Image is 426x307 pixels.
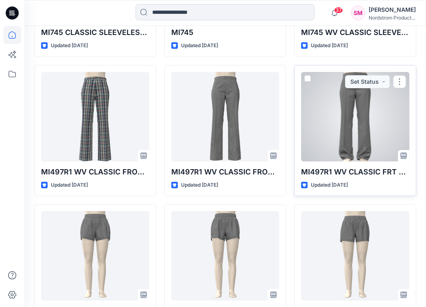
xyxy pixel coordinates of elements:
a: Z476 WV STRETCH PO SHORT [301,211,409,300]
a: MI497R1 WV CLASSIC FRONT PANT [171,72,280,161]
span: 37 [334,7,343,13]
div: Nordstrom Product... [369,15,416,21]
a: MI497R1 WV CLASSIC FRT PANT [301,72,409,161]
p: MI745 CLASSIC SLEEVELESS TIER DRESS [41,27,149,38]
p: MI745 WV CLASSIC SLEEVELESS TIER DRESS [301,27,409,38]
p: Updated [DATE] [311,41,348,50]
div: [PERSON_NAME] [369,5,416,15]
a: Z467 WV HW STRETCH P-O SHORT [41,211,149,300]
a: Z467 WV HW STRETCH PO SHORT [171,211,280,300]
p: Updated [DATE] [181,181,218,189]
p: MI497R1 WV CLASSIC FRT PANT [301,166,409,178]
p: Updated [DATE] [51,41,88,50]
a: MI497R1 WV CLASSIC FRONT PANT [41,72,149,161]
p: Updated [DATE] [51,181,88,189]
p: MI497R1 WV CLASSIC FRONT PANT [41,166,149,178]
p: Updated [DATE] [181,41,218,50]
p: MI497R1 WV CLASSIC FRONT PANT [171,166,280,178]
p: Updated [DATE] [311,181,348,189]
div: SM [351,6,365,20]
p: MI745 [171,27,280,38]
